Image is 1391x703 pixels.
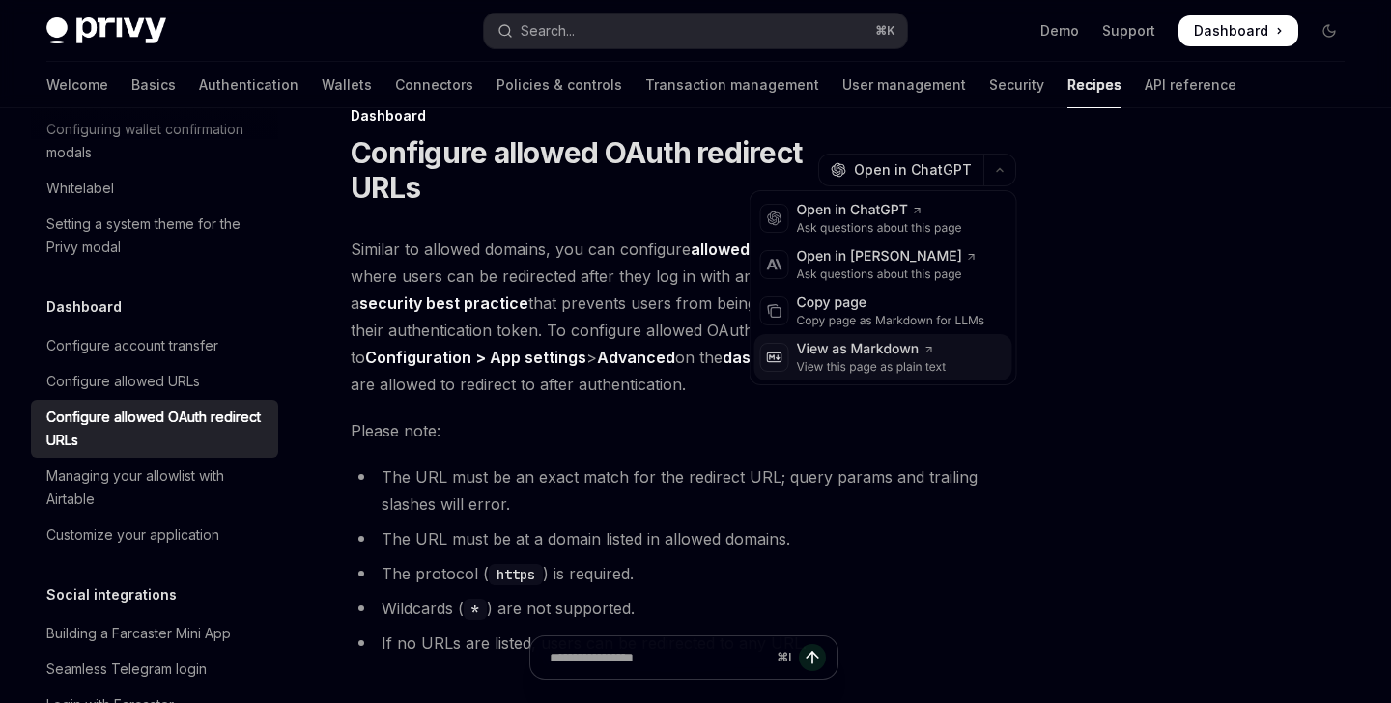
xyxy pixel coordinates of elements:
[46,62,108,108] a: Welcome
[46,177,114,200] div: Whitelabel
[46,406,267,452] div: Configure allowed OAuth redirect URLs
[797,294,985,313] div: Copy page
[46,118,267,164] div: Configuring wallet confirmation modals
[1040,21,1079,41] a: Demo
[31,518,278,552] a: Customize your application
[797,313,985,328] div: Copy page as Markdown for LLMs
[46,523,219,547] div: Customize your application
[31,171,278,206] a: Whitelabel
[854,160,972,180] span: Open in ChatGPT
[46,17,166,44] img: dark logo
[46,334,218,357] div: Configure account transfer
[797,359,947,375] div: View this page as plain text
[31,459,278,517] a: Managing your allowlist with Airtable
[497,62,622,108] a: Policies & controls
[359,294,528,313] strong: security best practice
[351,236,1016,398] span: Similar to allowed domains, you can configure to restrict where users can be redirected after the...
[550,636,769,679] input: Ask a question...
[46,295,122,319] h5: Dashboard
[797,220,962,236] div: Ask questions about this page
[1067,62,1121,108] a: Recipes
[351,595,1016,622] li: Wildcards ( ) are not supported.
[351,560,1016,587] li: The protocol ( ) is required.
[199,62,298,108] a: Authentication
[351,106,1016,126] div: Dashboard
[489,564,543,585] code: https
[521,19,575,42] div: Search...
[1178,15,1298,46] a: Dashboard
[723,348,806,368] a: dashboard
[46,622,231,645] div: Building a Farcaster Mini App
[31,112,278,170] a: Configuring wallet confirmation modals
[1194,21,1268,41] span: Dashboard
[691,239,909,259] strong: allowed OAuth redirect URLs
[395,62,473,108] a: Connectors
[365,348,586,367] strong: Configuration > App settings
[818,154,983,186] button: Open in ChatGPT
[46,464,267,511] div: Managing your allowlist with Airtable
[875,23,895,39] span: ⌘ K
[46,212,267,259] div: Setting a system theme for the Privy modal
[351,630,1016,657] li: If no URLs are listed, users can be redirected to any URL.
[351,417,1016,444] span: Please note:
[484,14,906,48] button: Open search
[1102,21,1155,41] a: Support
[46,658,207,681] div: Seamless Telegram login
[1145,62,1236,108] a: API reference
[131,62,176,108] a: Basics
[31,328,278,363] a: Configure account transfer
[597,348,675,367] strong: Advanced
[797,340,947,359] div: View as Markdown
[31,400,278,458] a: Configure allowed OAuth redirect URLs
[1314,15,1345,46] button: Toggle dark mode
[351,135,810,205] h1: Configure allowed OAuth redirect URLs
[46,370,200,393] div: Configure allowed URLs
[989,62,1044,108] a: Security
[31,364,278,399] a: Configure allowed URLs
[31,652,278,687] a: Seamless Telegram login
[799,644,826,671] button: Send message
[797,267,978,282] div: Ask questions about this page
[351,525,1016,552] li: The URL must be at a domain listed in allowed domains.
[842,62,966,108] a: User management
[797,247,978,267] div: Open in [PERSON_NAME]
[797,201,962,220] div: Open in ChatGPT
[351,464,1016,518] li: The URL must be an exact match for the redirect URL; query params and trailing slashes will error.
[322,62,372,108] a: Wallets
[31,616,278,651] a: Building a Farcaster Mini App
[46,583,177,606] h5: Social integrations
[31,207,278,265] a: Setting a system theme for the Privy modal
[645,62,819,108] a: Transaction management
